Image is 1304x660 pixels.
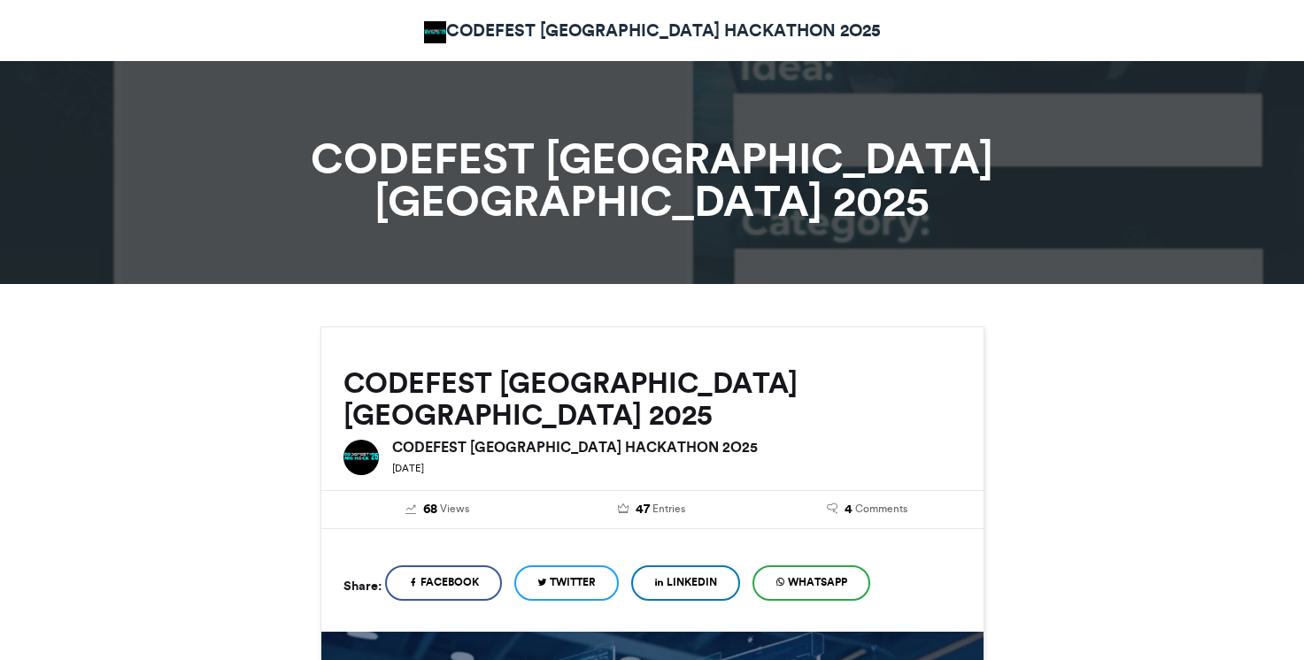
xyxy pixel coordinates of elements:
[343,500,532,519] a: 68 Views
[343,367,961,431] h2: CODEFEST [GEOGRAPHIC_DATA] [GEOGRAPHIC_DATA] 2025
[752,565,870,601] a: WhatsApp
[652,501,685,517] span: Entries
[788,574,847,590] span: WhatsApp
[773,500,961,519] a: 4 Comments
[667,574,717,590] span: LinkedIn
[631,565,740,601] a: LinkedIn
[392,462,424,474] small: [DATE]
[855,501,907,517] span: Comments
[440,501,469,517] span: Views
[845,500,853,519] span: 4
[343,574,382,597] h5: Share:
[424,21,446,43] img: CODEFEST NIGERIA HACKATHON 2025
[423,500,437,519] span: 68
[421,574,479,590] span: Facebook
[558,500,746,519] a: 47 Entries
[392,440,961,454] h6: CODEFEST [GEOGRAPHIC_DATA] HACKATHON 2O25
[385,565,502,601] a: Facebook
[550,574,596,590] span: Twitter
[343,440,379,475] img: CODEFEST NIGERIA HACKATHON 2O25
[161,137,1144,222] h1: CODEFEST [GEOGRAPHIC_DATA] [GEOGRAPHIC_DATA] 2025
[636,500,650,519] span: 47
[514,565,619,601] a: Twitter
[424,18,881,43] a: CODEFEST [GEOGRAPHIC_DATA] HACKATHON 2O25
